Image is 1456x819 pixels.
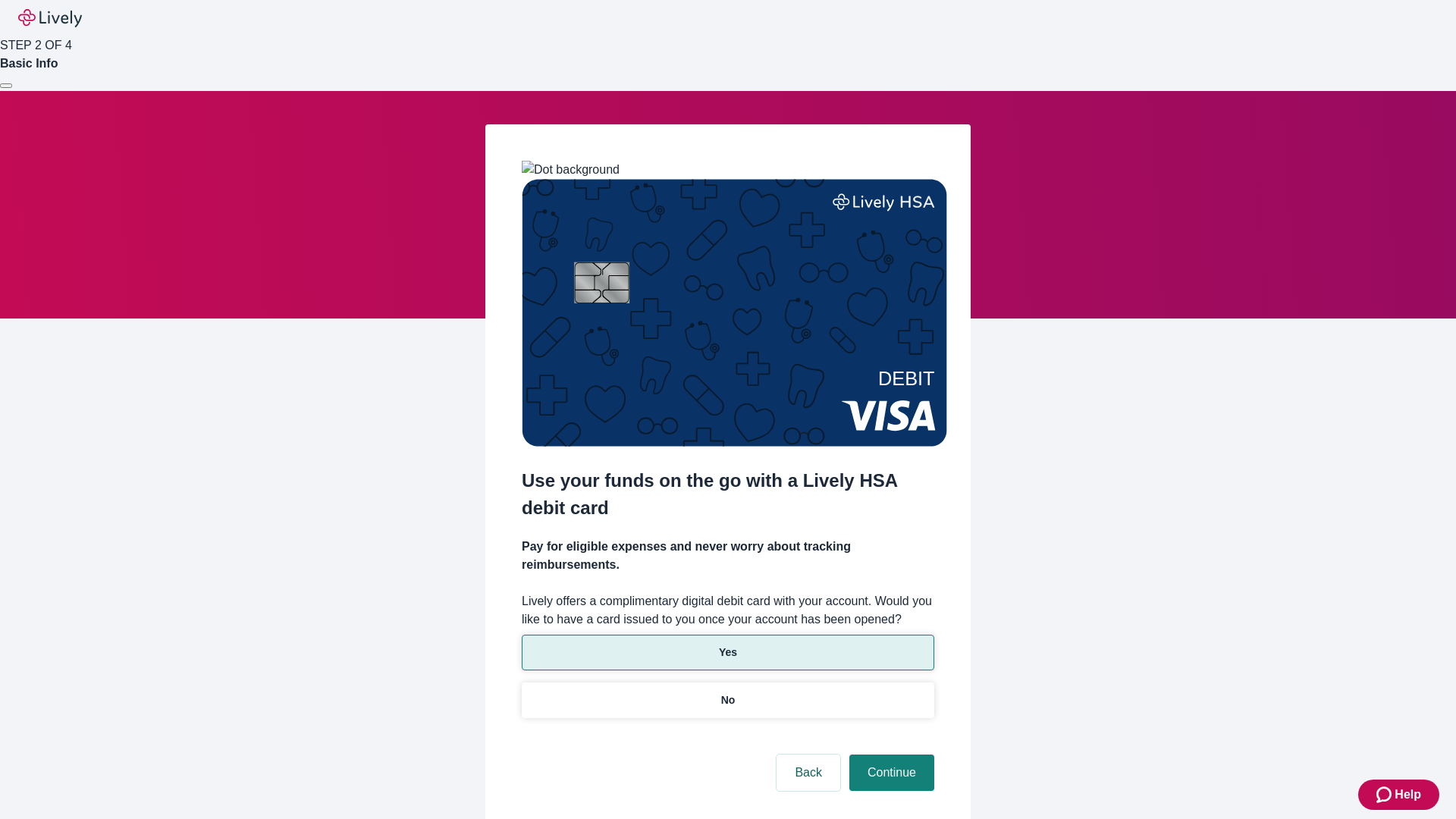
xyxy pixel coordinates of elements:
[522,467,934,522] h2: Use your funds on the go with a Lively HSA debit card
[18,9,82,27] img: Lively
[777,755,840,791] button: Back
[721,692,736,708] p: No
[522,592,934,629] label: Lively offers a complimentary digital debit card with your account. Would you like to have a card...
[1358,780,1439,810] button: Zendesk support iconHelp
[522,179,947,447] img: Debit card
[719,645,737,661] p: Yes
[1395,786,1421,804] span: Help
[522,538,934,574] h4: Pay for eligible expenses and never worry about tracking reimbursements.
[522,161,620,179] img: Dot background
[849,755,934,791] button: Continue
[1376,786,1395,804] svg: Zendesk support icon
[522,635,934,670] button: Yes
[522,682,934,718] button: No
